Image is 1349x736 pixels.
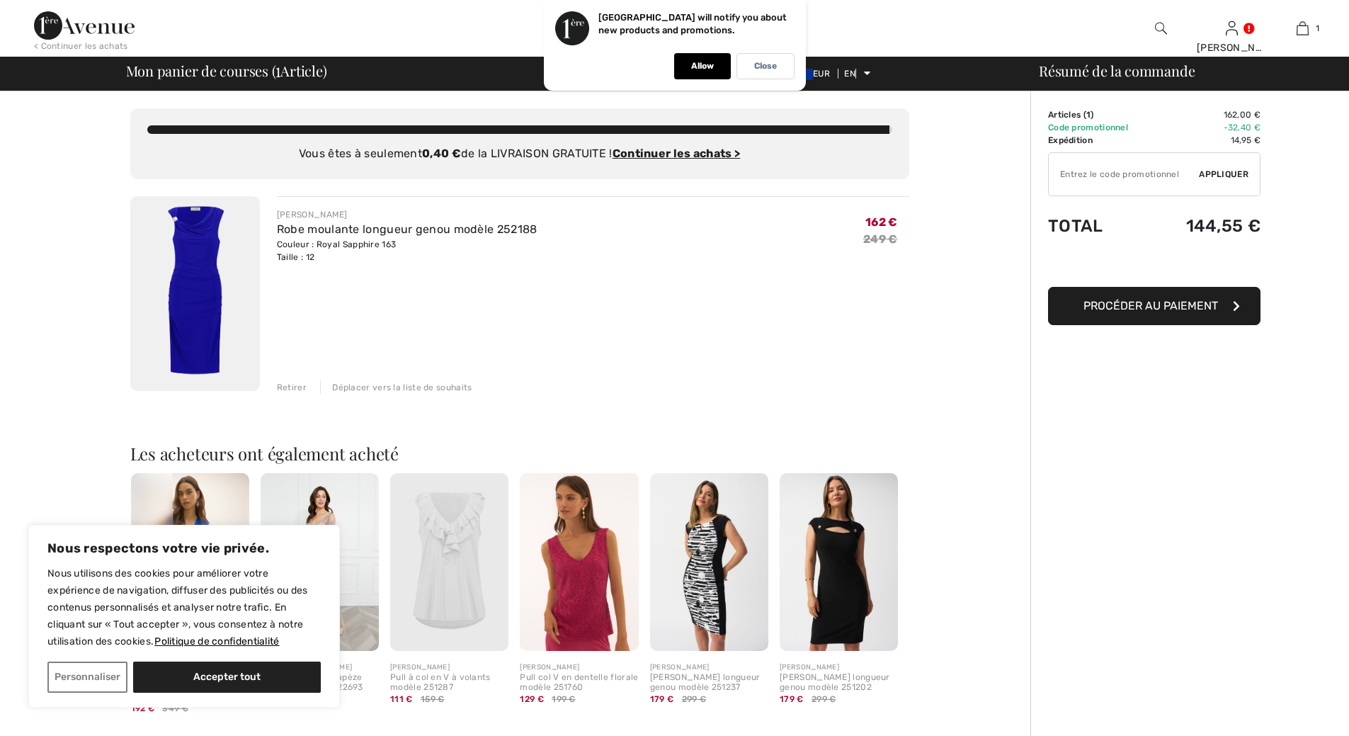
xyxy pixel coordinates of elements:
font: Taille : 12 [277,252,314,262]
font: Expédition [1048,135,1093,145]
a: Politique de Confidentialité [154,635,280,648]
a: Continuer les achats > [613,147,741,160]
img: Mon sac [1297,20,1309,37]
img: rechercher sur le site [1155,20,1167,37]
font: Articles ( [1048,110,1086,120]
img: Robe ajustée et évasée longueur genou modèle 252717 [131,473,249,651]
font: Nous respectons votre vie privée. [47,540,269,556]
font: 129 € [520,694,544,704]
font: -32,40 € [1224,123,1260,132]
font: Accepter tout [193,671,261,683]
font: [PERSON_NAME] [650,663,710,672]
font: Code promotionnel [1048,123,1128,132]
font: Article) [280,61,326,80]
font: [PERSON_NAME] [390,663,450,672]
font: Total [1048,216,1103,236]
p: [GEOGRAPHIC_DATA] will notify you about new products and promotions. [598,12,787,35]
a: Se connecter [1226,21,1238,35]
font: [PERSON_NAME] [277,210,348,220]
font: Procéder au paiement [1083,299,1218,312]
font: Déplacer vers la liste de souhaits [332,383,472,392]
font: Pull col V en dentelle florale modèle 251760 [520,672,638,692]
input: Code promotionnel [1049,153,1199,196]
font: 1 [275,57,280,81]
font: Politique de confidentialité [154,635,279,647]
a: Politique de confidentialité [283,635,284,648]
font: 299 € [682,694,707,704]
img: 1ère Avenue [34,11,135,40]
font: de la LIVRAISON GRATUITE ! [461,147,613,160]
font: 192 € [131,703,155,713]
font: Personnaliser [55,671,120,683]
img: Pull à col en V à volants modèle 251287 [390,473,508,651]
a: 1 [1268,20,1337,37]
font: 179 € [780,694,804,704]
img: Robe fourreau longueur genou modèle 251202 [780,473,898,651]
font: 1 [1086,110,1091,120]
font: 144,55 € [1186,216,1260,236]
font: 199 € [552,694,576,704]
img: Robe mi-longue trapèze fleurie modèle 81122693 [261,473,379,651]
font: Les acheteurs ont également acheté [130,442,399,465]
font: Mon panier de courses ( [126,61,276,80]
img: Pull col V en dentelle florale modèle 251760 [520,473,638,651]
font: 0,40 € [422,147,461,160]
font: Pull à col en V à volants modèle 251287 [390,672,491,692]
font: 111 € [390,694,413,704]
font: 1 [1316,23,1319,33]
font: [PERSON_NAME] longueur genou modèle 251237 [650,672,761,692]
font: 162,00 € [1224,110,1260,120]
a: Robe moulante longueur genou modèle 252188 [277,222,537,236]
font: 162 € [865,215,898,229]
font: 14,95 € [1231,135,1260,145]
font: 349 € [162,703,188,713]
font: [PERSON_NAME] [520,663,579,672]
div: Nous respectons votre vie privée. [28,525,340,708]
button: Procéder au paiement [1048,287,1260,325]
font: < Continuer les achats [34,41,128,51]
font: Appliquer [1199,169,1248,179]
button: Accepter tout [133,662,321,693]
iframe: PayPal [1048,250,1260,282]
img: Robe moulante longueur genou modèle 252188 [130,196,260,391]
font: [PERSON_NAME] [1197,42,1280,54]
font: Résumé de la commande [1039,61,1195,80]
button: Personnaliser [47,662,127,693]
img: Robe fourreau longueur genou modèle 251237 [650,473,768,651]
p: Close [754,61,777,72]
font: 299 € [812,694,836,704]
img: Mes informations [1226,20,1238,37]
font: ) [1091,110,1093,120]
font: EN [844,69,855,79]
p: Allow [691,61,714,72]
font: EUR [813,69,830,79]
font: 179 € [650,694,674,704]
font: Retirer [277,383,307,392]
font: [PERSON_NAME] longueur genou modèle 251202 [780,672,890,692]
font: Vous êtes à seulement [299,147,422,160]
font: Nous utilisons des cookies pour améliorer votre expérience de navigation, diffuser des publicités... [47,567,308,647]
font: 249 € [863,232,898,246]
font: Couleur : Royal Sapphire 163 [277,239,396,249]
font: [PERSON_NAME] [780,663,839,672]
font: 159 € [421,694,445,704]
